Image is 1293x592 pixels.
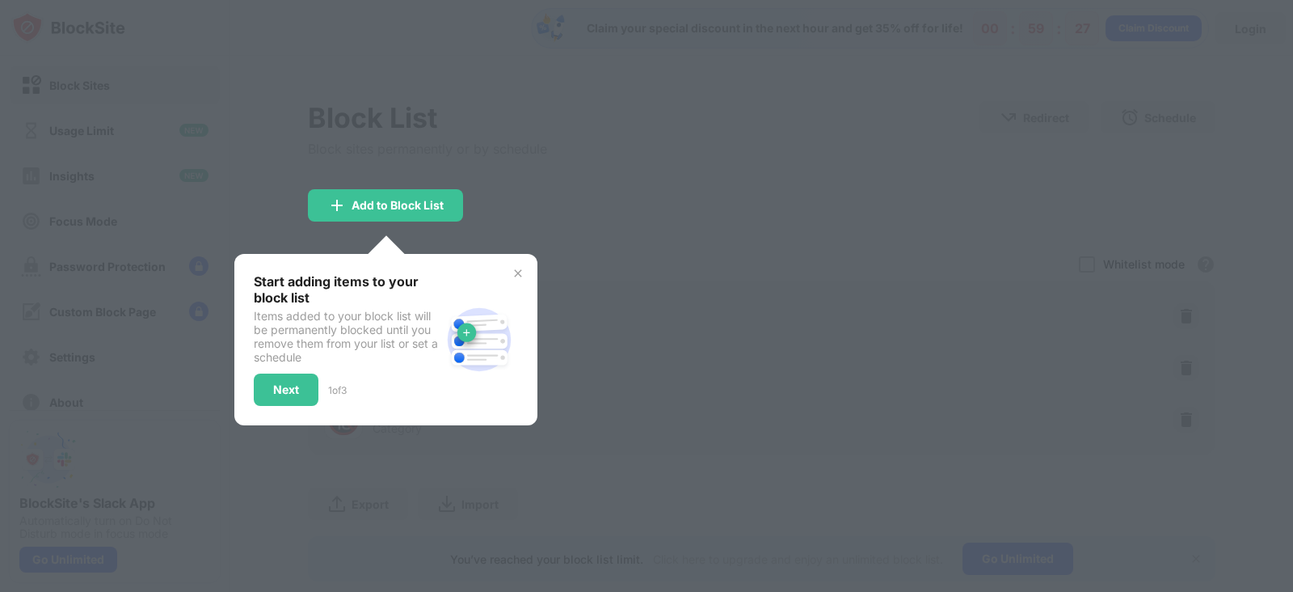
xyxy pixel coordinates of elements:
[273,383,299,396] div: Next
[254,273,440,306] div: Start adding items to your block list
[512,267,524,280] img: x-button.svg
[328,384,347,396] div: 1 of 3
[352,199,444,212] div: Add to Block List
[254,309,440,364] div: Items added to your block list will be permanently blocked until you remove them from your list o...
[440,301,518,378] img: block-site.svg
